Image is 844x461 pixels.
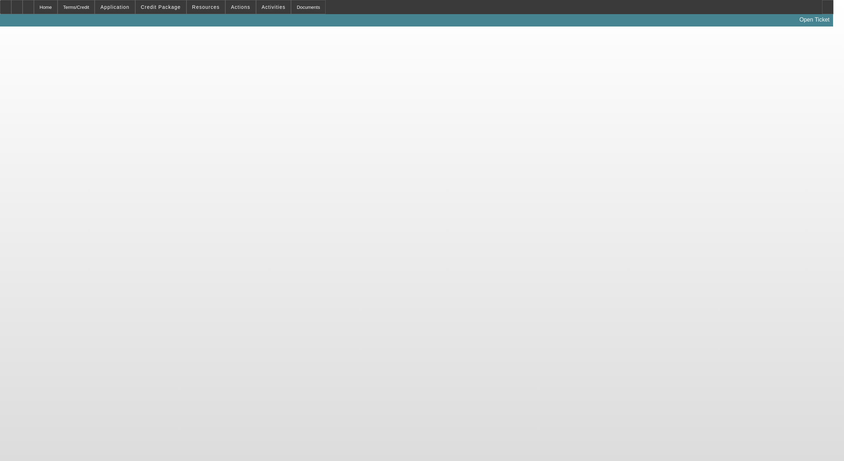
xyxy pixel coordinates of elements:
button: Activities [256,0,291,14]
button: Credit Package [136,0,186,14]
span: Actions [231,4,250,10]
button: Application [95,0,135,14]
span: Credit Package [141,4,181,10]
span: Application [100,4,129,10]
a: Open Ticket [797,14,832,26]
button: Actions [226,0,256,14]
button: Resources [187,0,225,14]
span: Resources [192,4,220,10]
span: Activities [262,4,286,10]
